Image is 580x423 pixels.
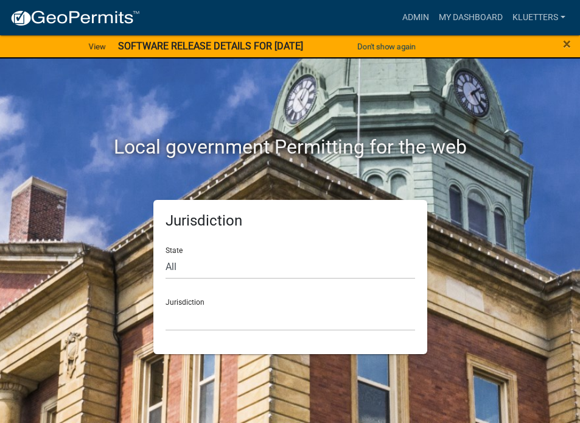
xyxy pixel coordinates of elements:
[397,6,434,29] a: Admin
[434,6,508,29] a: My Dashboard
[166,212,415,230] h5: Jurisdiction
[508,6,570,29] a: kluetters
[84,37,111,57] a: View
[80,135,500,158] h2: Local government Permitting for the web
[563,35,571,52] span: ×
[352,37,421,57] button: Don't show again
[118,40,303,52] strong: SOFTWARE RELEASE DETAILS FOR [DATE]
[563,37,571,51] button: Close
